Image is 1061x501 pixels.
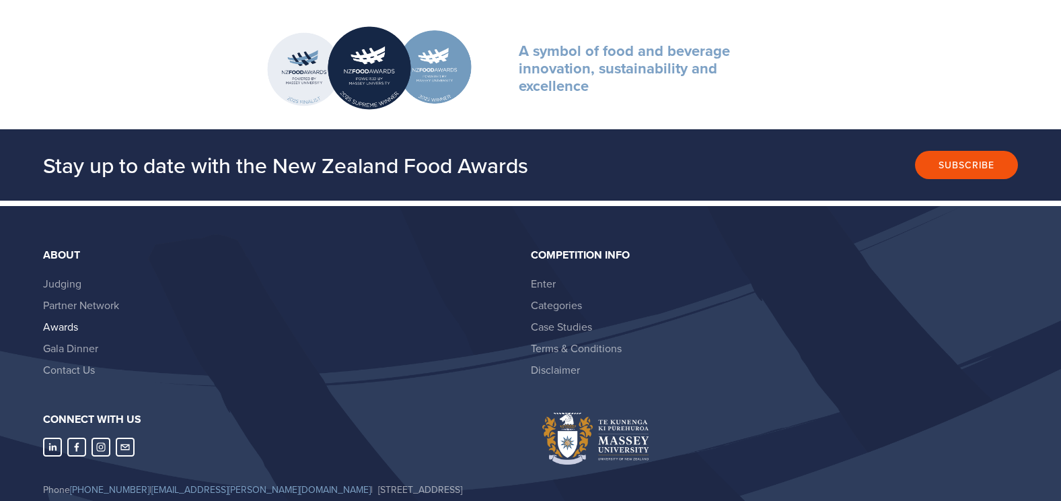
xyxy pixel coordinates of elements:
[67,438,86,457] a: Abbie Harris
[43,481,519,498] p: Phone | | [STREET_ADDRESS]
[92,438,110,457] a: Instagram
[43,276,81,291] a: Judging
[43,319,78,334] a: Awards
[43,362,95,377] a: Contact Us
[116,438,135,457] a: nzfoodawards@massey.ac.nz
[43,298,119,312] a: Partner Network
[531,362,580,377] a: Disclaimer
[151,483,371,496] a: [EMAIL_ADDRESS][PERSON_NAME][DOMAIN_NAME]
[915,151,1018,179] button: Subscribe
[43,341,98,356] a: Gala Dinner
[531,298,582,312] a: Categories
[43,438,62,457] a: LinkedIn
[519,40,734,97] strong: A symbol of food and beverage innovation, sustainability and excellence
[531,249,1007,261] div: Competition Info
[531,341,622,356] a: Terms & Conditions
[43,249,519,261] div: About
[43,152,686,178] h2: Stay up to date with the New Zealand Food Awards
[531,319,592,334] a: Case Studies
[43,413,519,426] h3: Connect with us
[531,276,556,291] a: Enter
[70,483,149,496] a: [PHONE_NUMBER]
